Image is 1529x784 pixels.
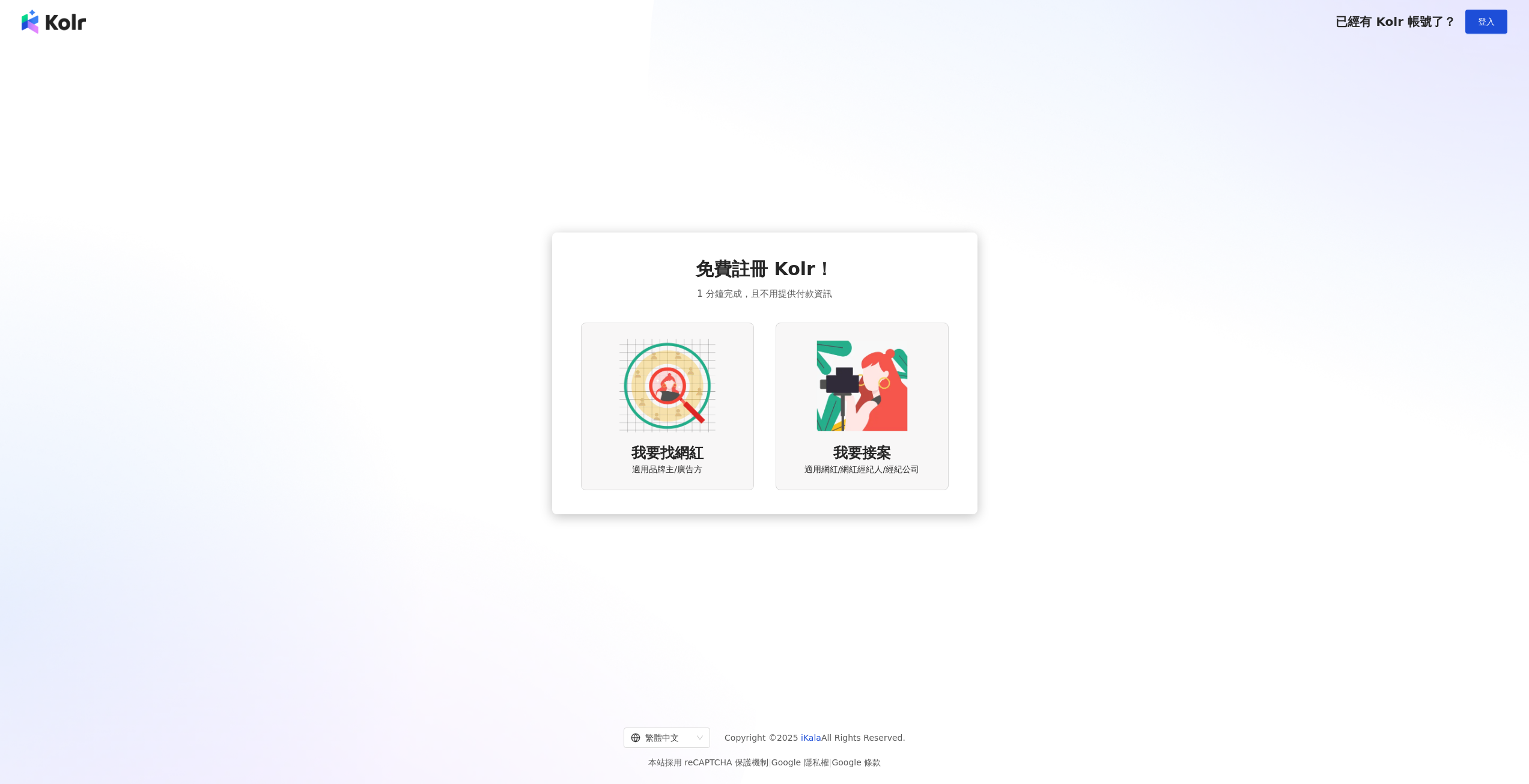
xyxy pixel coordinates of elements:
[768,758,771,767] span: |
[829,758,832,767] span: |
[725,731,905,745] span: Copyright © 2025 All Rights Reserved.
[632,464,702,476] span: 適用品牌主/廣告方
[831,758,881,767] a: Google 條款
[22,10,86,34] img: logo
[771,758,829,767] a: Google 隱私權
[833,443,891,464] span: 我要接案
[1465,10,1507,34] button: 登入
[648,755,881,770] span: 本站採用 reCAPTCHA 保護機制
[696,257,833,282] span: 免費註冊 Kolr！
[631,443,704,464] span: 我要找網紅
[1336,14,1456,29] span: 已經有 Kolr 帳號了？
[619,338,716,434] img: AD identity option
[814,338,910,434] img: KOL identity option
[631,728,692,747] div: 繁體中文
[804,464,919,476] span: 適用網紅/網紅經紀人/經紀公司
[697,287,831,301] span: 1 分鐘完成，且不用提供付款資訊
[1478,17,1495,26] span: 登入
[801,733,821,743] a: iKala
